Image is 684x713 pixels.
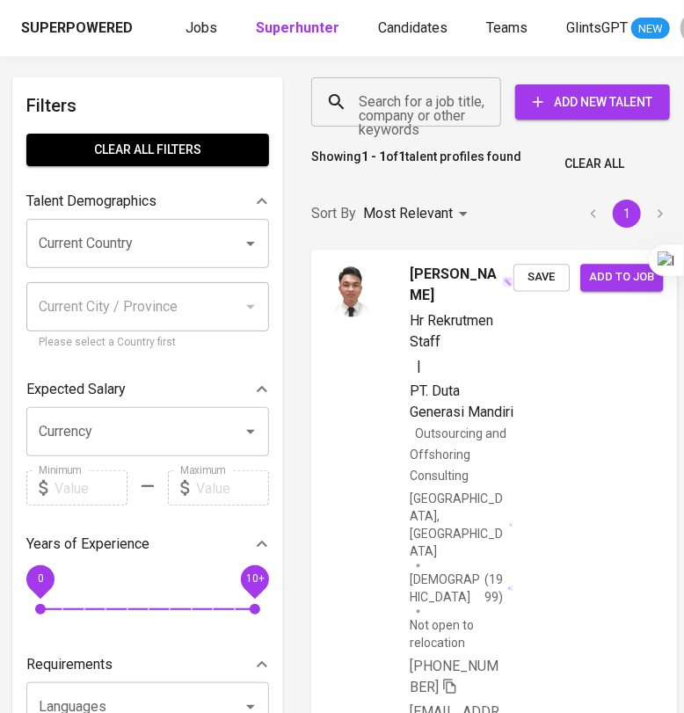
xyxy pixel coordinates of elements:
div: Talent Demographics [26,184,269,219]
img: magic_wand.svg [502,276,513,287]
span: NEW [631,20,670,38]
span: Add New Talent [529,91,656,113]
div: Expected Salary [26,372,269,407]
a: Superhunter [256,18,343,40]
div: (1999) [410,571,513,606]
b: 1 - 1 [361,149,386,164]
p: Most Relevant [363,203,453,224]
input: Value [55,470,127,506]
button: Clear All [557,148,631,180]
span: Add to job [589,267,654,287]
button: page 1 [613,200,641,228]
p: Please select a Country first [39,334,257,352]
p: Not open to relocation [410,616,513,651]
input: Value [196,470,269,506]
span: Clear All [564,153,624,175]
span: Save [522,267,561,287]
span: [DEMOGRAPHIC_DATA] [410,571,484,606]
img: 7d5b1867472547133fc4a0419e32af6a.jpg [324,264,377,316]
a: Superpowered [21,18,136,39]
span: Teams [486,19,528,36]
a: Candidates [378,18,451,40]
span: 0 [37,573,43,586]
b: Superhunter [256,19,339,36]
span: Hr Rekrutmen Staff [410,311,493,349]
span: GlintsGPT [566,19,628,36]
a: GlintsGPT NEW [566,18,670,40]
span: 10+ [245,573,264,586]
span: Candidates [378,19,448,36]
span: Jobs [186,19,217,36]
div: [GEOGRAPHIC_DATA], [GEOGRAPHIC_DATA] [410,490,513,560]
div: Superpowered [21,18,133,39]
div: Years of Experience [26,527,269,562]
button: Add New Talent [515,84,670,120]
a: Jobs [186,18,221,40]
p: Sort By [311,203,356,224]
h6: Filters [26,91,269,120]
b: 1 [398,149,405,164]
span: Clear All filters [40,139,255,161]
span: Outsourcing and Offshoring Consulting [410,426,506,483]
div: Most Relevant [363,198,474,230]
button: Add to job [580,264,663,291]
button: Open [238,231,263,256]
nav: pagination navigation [577,200,677,228]
span: | [417,355,421,376]
span: [PHONE_NUMBER] [410,657,498,695]
span: [PERSON_NAME] [410,264,500,306]
p: Expected Salary [26,379,126,400]
span: PT. Duta Generasi Mandiri [410,382,513,419]
button: Clear All filters [26,134,269,166]
button: Open [238,419,263,444]
button: Save [513,264,570,291]
p: Years of Experience [26,534,149,555]
a: Teams [486,18,531,40]
p: Requirements [26,654,113,675]
p: Showing of talent profiles found [311,148,521,180]
p: Talent Demographics [26,191,156,212]
div: Requirements [26,647,269,682]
